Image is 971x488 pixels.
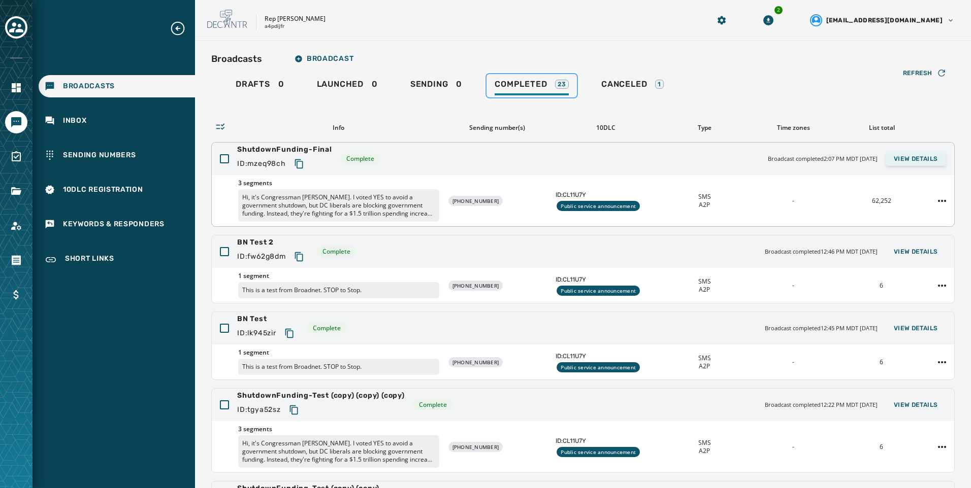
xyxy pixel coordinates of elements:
[841,443,922,451] div: 6
[237,252,286,262] span: ID: fw62g8dm
[841,124,922,132] div: List total
[419,401,447,409] span: Complete
[556,191,656,199] span: ID: CL11U7Y
[322,248,350,256] span: Complete
[699,201,710,209] span: A2P
[290,248,308,266] button: Copy text to clipboard
[236,79,284,95] div: 0
[238,348,439,357] span: 1 segment
[557,447,640,457] div: Public service announcement
[238,435,439,468] p: Hi, it's Congressman [PERSON_NAME]. I voted YES to avoid a government shutdown, but DC liberals a...
[238,425,439,433] span: 3 segments
[655,80,664,89] div: 1
[5,77,27,99] a: Navigate to Home
[753,197,833,205] div: -
[894,401,938,409] span: View Details
[894,324,938,332] span: View Details
[699,286,710,294] span: A2P
[238,282,439,298] p: This is a test from Broadnet. STOP to Stop.
[759,11,778,29] button: Download Menu
[447,124,547,132] div: Sending number(s)
[346,155,374,163] span: Complete
[894,155,938,163] span: View Details
[448,281,503,291] div: [PHONE_NUMBER]
[237,145,332,155] span: ShutdownFunding-Final
[410,79,462,95] div: 0
[699,362,710,370] span: A2P
[285,401,303,419] button: Copy text to clipboard
[556,437,656,445] span: ID: CL11U7Y
[448,357,503,367] div: [PHONE_NUMBER]
[237,237,308,248] span: BN Test 2
[698,354,711,362] span: SMS
[5,284,27,306] a: Navigate to Billing
[495,79,547,89] span: Completed
[39,75,195,97] a: Navigate to Broadcasts
[5,249,27,271] a: Navigate to Orders
[556,124,656,132] div: 10DLC
[556,275,656,284] span: ID: CL11U7Y
[556,352,656,360] span: ID: CL11U7Y
[290,155,308,173] button: Copy text to clipboard
[713,11,731,29] button: Manage global settings
[238,124,439,132] div: Info
[841,358,922,366] div: 6
[280,324,299,342] button: Copy text to clipboard
[63,81,115,91] span: Broadcasts
[65,254,114,266] span: Short Links
[5,146,27,168] a: Navigate to Surveys
[557,362,640,372] div: Public service announcement
[765,324,878,333] span: Broadcast completed 12:45 PM MDT [DATE]
[698,439,711,447] span: SMS
[698,277,711,286] span: SMS
[238,179,439,187] span: 3 segments
[773,5,784,15] div: 2
[39,213,195,235] a: Navigate to Keywords & Responders
[5,16,27,39] button: Toggle account select drawer
[555,80,569,89] div: 23
[317,79,364,89] span: Launched
[39,179,195,201] a: Navigate to 10DLC Registration
[753,124,834,132] div: Time zones
[63,150,136,160] span: Sending Numbers
[63,219,165,229] span: Keywords & Responders
[237,328,276,338] span: ID: lk945zir
[448,196,503,206] div: [PHONE_NUMBER]
[698,193,711,201] span: SMS
[237,391,405,401] span: ShutdownFunding-Test (copy) (copy) (copy)
[826,16,943,24] span: [EMAIL_ADDRESS][DOMAIN_NAME]
[39,144,195,166] a: Navigate to Sending Numbers
[806,10,959,30] button: User settings
[841,282,922,290] div: 6
[768,155,878,163] span: Broadcast completed 2:07 PM MDT [DATE]
[934,277,950,294] button: BN Test 2 action menu
[557,286,640,296] div: Public service announcement
[664,124,745,132] div: Type
[601,79,647,89] span: Canceled
[39,248,195,272] a: Navigate to Short Links
[238,189,439,222] p: Hi, it's Congressman [PERSON_NAME]. I voted YES to avoid a government shutdown, but DC liberals a...
[699,447,710,455] span: A2P
[5,180,27,202] a: Navigate to Files
[317,79,378,95] div: 0
[841,197,922,205] div: 62,252
[63,116,87,126] span: Inbox
[39,110,195,132] a: Navigate to Inbox
[63,185,143,195] span: 10DLC Registration
[765,248,878,256] span: Broadcast completed 12:46 PM MDT [DATE]
[753,443,833,451] div: -
[5,111,27,133] a: Navigate to Messaging
[265,23,284,30] p: a4pdijfr
[237,405,281,415] span: ID: tgya52sz
[313,324,341,332] span: Complete
[934,354,950,370] button: BN Test action menu
[753,358,833,366] div: -
[170,20,194,37] button: Expand sub nav menu
[753,282,833,290] div: -
[238,359,439,375] p: This is a test from Broadnet. STOP to Stop.
[236,79,270,89] span: Drafts
[894,248,938,256] span: View Details
[934,439,950,455] button: ShutdownFunding-Test (copy) (copy) (copy) action menu
[448,442,503,452] div: [PHONE_NUMBER]
[238,272,439,280] span: 1 segment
